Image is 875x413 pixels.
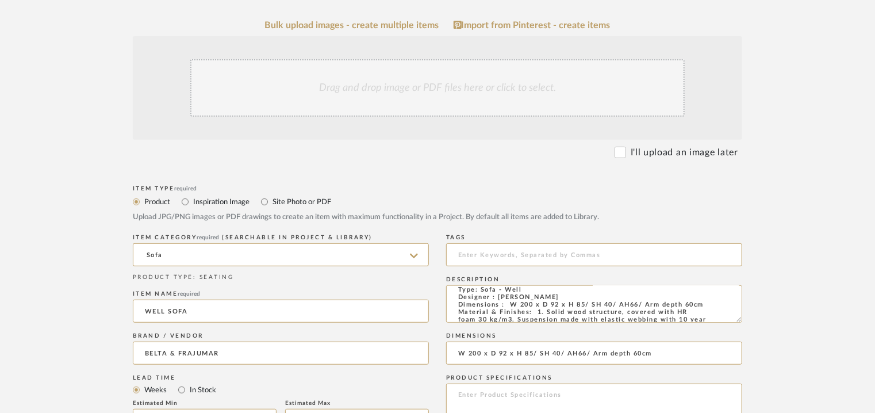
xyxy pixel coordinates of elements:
[175,186,197,192] span: required
[133,194,742,209] mat-radio-group: Select item type
[178,291,201,297] span: required
[133,300,429,323] input: Enter Name
[271,196,331,208] label: Site Photo or PDF
[193,274,234,280] span: : SEATING
[133,185,742,192] div: Item Type
[446,234,742,241] div: Tags
[133,332,429,339] div: Brand / Vendor
[133,374,429,381] div: Lead Time
[133,273,429,282] div: PRODUCT TYPE
[285,400,429,407] div: Estimated Max
[446,332,742,339] div: Dimensions
[133,290,429,297] div: Item name
[143,196,170,208] label: Product
[197,235,220,240] span: required
[446,342,742,365] input: Enter Dimensions
[133,212,742,223] div: Upload JPG/PNG images or PDF drawings to create an item with maximum functionality in a Project. ...
[631,146,738,159] label: I'll upload an image later
[446,243,742,266] input: Enter Keywords, Separated by Commas
[265,21,439,30] a: Bulk upload images - create multiple items
[133,234,429,241] div: ITEM CATEGORY
[192,196,250,208] label: Inspiration Image
[133,243,429,266] input: Type a category to search and select
[133,400,277,407] div: Estimated Min
[189,384,216,396] label: In Stock
[222,235,373,240] span: (Searchable in Project & Library)
[133,383,429,397] mat-radio-group: Select item type
[454,20,611,30] a: Import from Pinterest - create items
[446,276,742,283] div: Description
[143,384,167,396] label: Weeks
[446,374,742,381] div: Product Specifications
[133,342,429,365] input: Unknown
